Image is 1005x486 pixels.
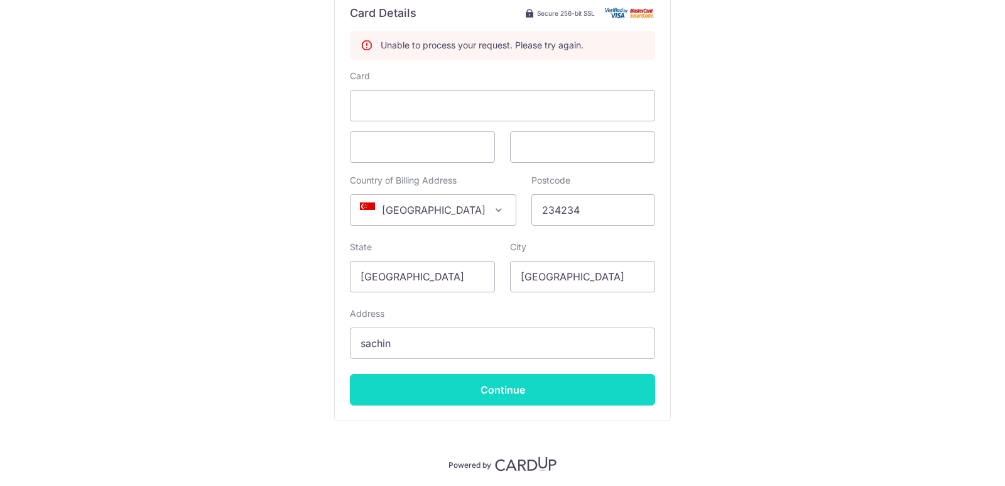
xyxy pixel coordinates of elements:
label: Address [350,307,384,320]
img: CardUp [495,456,557,472]
h6: Card Details [350,6,416,21]
div: Unable to process your request. Please try again. [381,39,584,52]
label: Postcode [531,174,570,187]
iframe: To enrich screen reader interactions, please activate Accessibility in Grammarly extension settings [361,140,484,155]
label: State [350,241,372,253]
span: Singapore [350,194,516,226]
img: Card secure [605,8,655,18]
label: Card [350,70,370,82]
span: Secure 256-bit SSL [537,8,595,18]
iframe: To enrich screen reader interactions, please activate Accessibility in Grammarly extension settings [361,98,644,113]
span: Singapore [350,195,516,225]
iframe: To enrich screen reader interactions, please activate Accessibility in Grammarly extension settings [521,140,644,155]
p: Powered by [448,458,491,470]
label: City [510,241,526,253]
input: Example 123456 [531,194,655,226]
label: Country of Billing Address [350,174,457,187]
input: Continue [350,374,655,406]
